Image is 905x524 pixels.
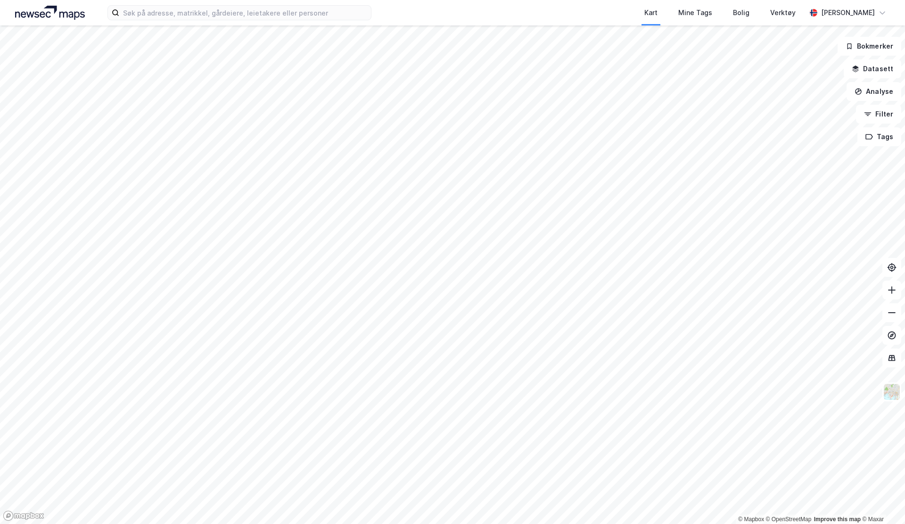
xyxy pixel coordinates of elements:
[857,127,901,146] button: Tags
[738,516,764,523] a: Mapbox
[847,82,901,101] button: Analyse
[844,59,901,78] button: Datasett
[858,479,905,524] div: Kontrollprogram for chat
[733,7,749,18] div: Bolig
[3,510,44,521] a: Mapbox homepage
[814,516,861,523] a: Improve this map
[15,6,85,20] img: logo.a4113a55bc3d86da70a041830d287a7e.svg
[883,383,901,401] img: Z
[770,7,796,18] div: Verktøy
[766,516,812,523] a: OpenStreetMap
[678,7,712,18] div: Mine Tags
[821,7,875,18] div: [PERSON_NAME]
[119,6,371,20] input: Søk på adresse, matrikkel, gårdeiere, leietakere eller personer
[644,7,658,18] div: Kart
[838,37,901,56] button: Bokmerker
[856,105,901,124] button: Filter
[858,479,905,524] iframe: Chat Widget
